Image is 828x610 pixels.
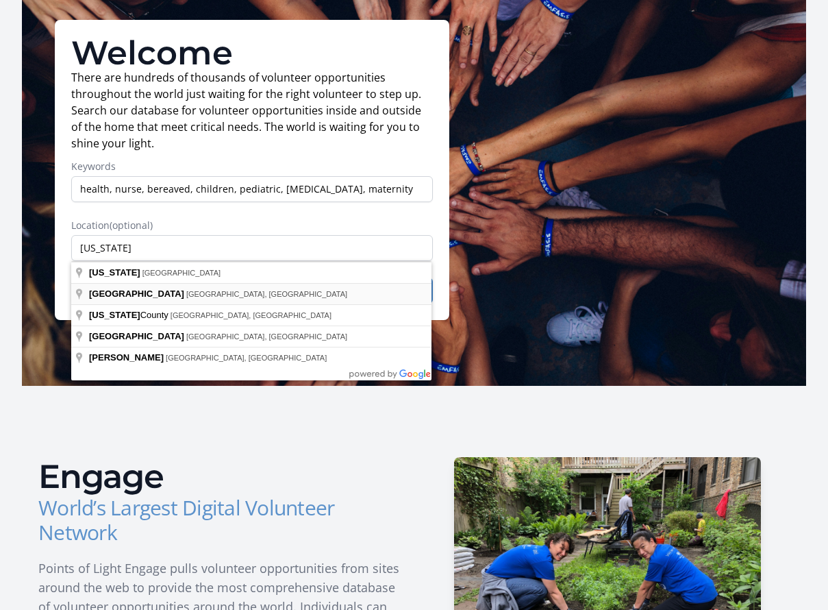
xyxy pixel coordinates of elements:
[89,310,140,320] span: [US_STATE]
[71,219,433,232] label: Location
[89,310,171,320] span: County
[171,311,331,319] span: [GEOGRAPHIC_DATA], [GEOGRAPHIC_DATA]
[71,69,433,151] p: There are hundreds of thousands of volunteer opportunities throughout the world just waiting for ...
[166,354,327,362] span: [GEOGRAPHIC_DATA], [GEOGRAPHIC_DATA]
[38,460,403,493] h2: Engage
[186,290,347,298] span: [GEOGRAPHIC_DATA], [GEOGRAPHIC_DATA]
[38,496,403,545] h3: World’s Largest Digital Volunteer Network
[186,332,347,341] span: [GEOGRAPHIC_DATA], [GEOGRAPHIC_DATA]
[142,269,221,277] span: [GEOGRAPHIC_DATA]
[71,36,433,69] h1: Welcome
[89,267,140,278] span: [US_STATE]
[71,160,433,173] label: Keywords
[89,289,184,299] span: [GEOGRAPHIC_DATA]
[89,352,164,363] span: [PERSON_NAME]
[110,219,153,232] span: (optional)
[89,331,184,341] span: [GEOGRAPHIC_DATA]
[71,235,433,261] input: Enter a location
